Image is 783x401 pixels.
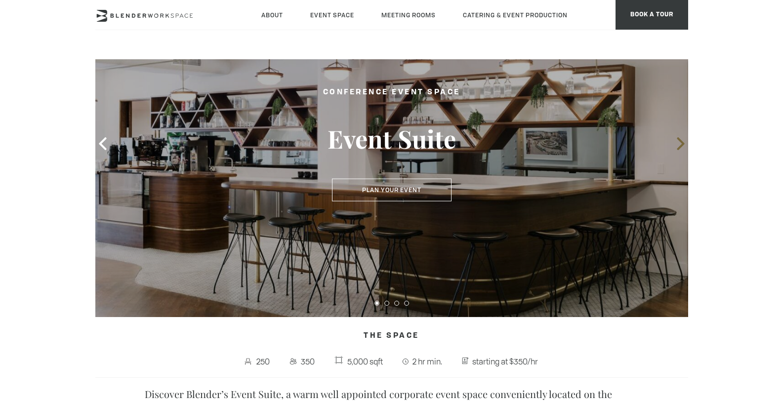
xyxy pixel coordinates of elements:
[298,354,317,369] span: 350
[278,86,505,99] h2: Conference Event Space
[95,327,688,346] h4: The Space
[345,354,385,369] span: 5,000 sqft
[410,354,445,369] span: 2 hr min.
[332,179,452,201] button: Plan Your Event
[278,123,505,154] h3: Event Suite
[254,354,273,369] span: 250
[470,354,540,369] span: starting at $350/hr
